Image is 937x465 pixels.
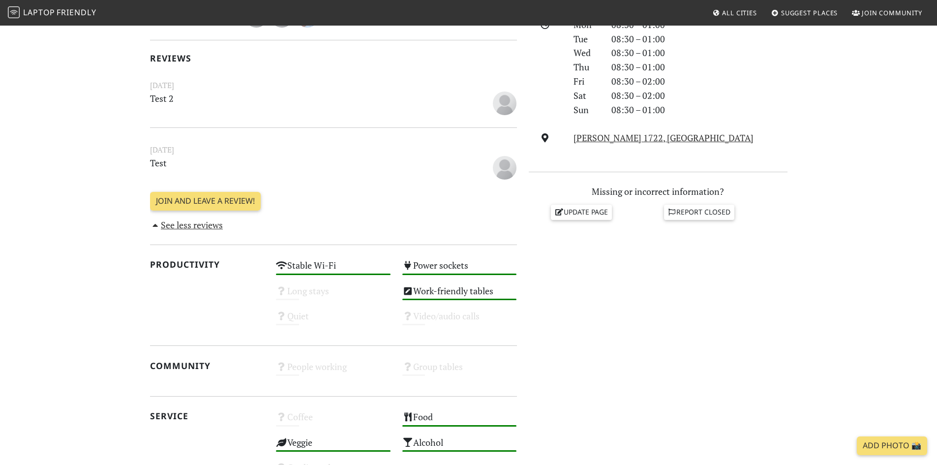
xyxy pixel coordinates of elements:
span: Laptop [23,7,55,18]
div: Wed [568,46,605,60]
img: blank-535327c66bd565773addf3077783bbfce4b00ec00e9fd257753287c682c7fa38.png [493,92,516,115]
div: 08:30 – 01:00 [605,32,793,46]
div: Power sockets [396,257,523,282]
a: Join and leave a review! [150,192,261,211]
h2: Productivity [150,259,265,270]
div: Coffee [270,409,396,434]
div: 08:30 – 01:00 [605,60,793,74]
a: Join Community [848,4,926,22]
span: Friendly [57,7,96,18]
p: Test [144,156,460,178]
div: Long stays [270,283,396,308]
a: See less reviews [150,219,223,231]
div: Alcohol [396,434,523,460]
p: Test 2 [144,92,460,114]
div: 08:30 – 01:00 [605,46,793,60]
div: Thu [568,60,605,74]
div: Sun [568,103,605,117]
h2: Service [150,411,265,421]
span: Leon Demeijer [493,161,516,173]
p: Missing or incorrect information? [529,185,787,199]
img: blank-535327c66bd565773addf3077783bbfce4b00ec00e9fd257753287c682c7fa38.png [493,156,516,180]
div: Sat [568,89,605,103]
div: Tue [568,32,605,46]
a: Report closed [664,205,735,219]
div: Video/audio calls [396,308,523,333]
div: Quiet [270,308,396,333]
div: 08:30 – 02:00 [605,74,793,89]
div: Group tables [396,359,523,384]
div: People working [270,359,396,384]
span: All Cities [722,8,757,17]
div: 08:30 – 02:00 [605,89,793,103]
img: LaptopFriendly [8,6,20,18]
div: 08:30 – 01:00 [605,103,793,117]
a: Update page [551,205,612,219]
small: [DATE] [144,144,523,156]
a: Add Photo 📸 [857,436,927,455]
small: [DATE] [144,79,523,92]
span: Leon Demeijer [493,96,516,108]
span: Join Community [862,8,922,17]
div: Work-friendly tables [396,283,523,308]
div: Stable Wi-Fi [270,257,396,282]
h2: Community [150,361,265,371]
span: Suggest Places [781,8,838,17]
a: LaptopFriendly LaptopFriendly [8,4,96,22]
div: Fri [568,74,605,89]
div: Veggie [270,434,396,460]
a: All Cities [708,4,761,22]
a: [PERSON_NAME] 1722, [GEOGRAPHIC_DATA] [574,132,754,144]
div: Food [396,409,523,434]
a: Suggest Places [767,4,842,22]
h2: Reviews [150,53,517,63]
